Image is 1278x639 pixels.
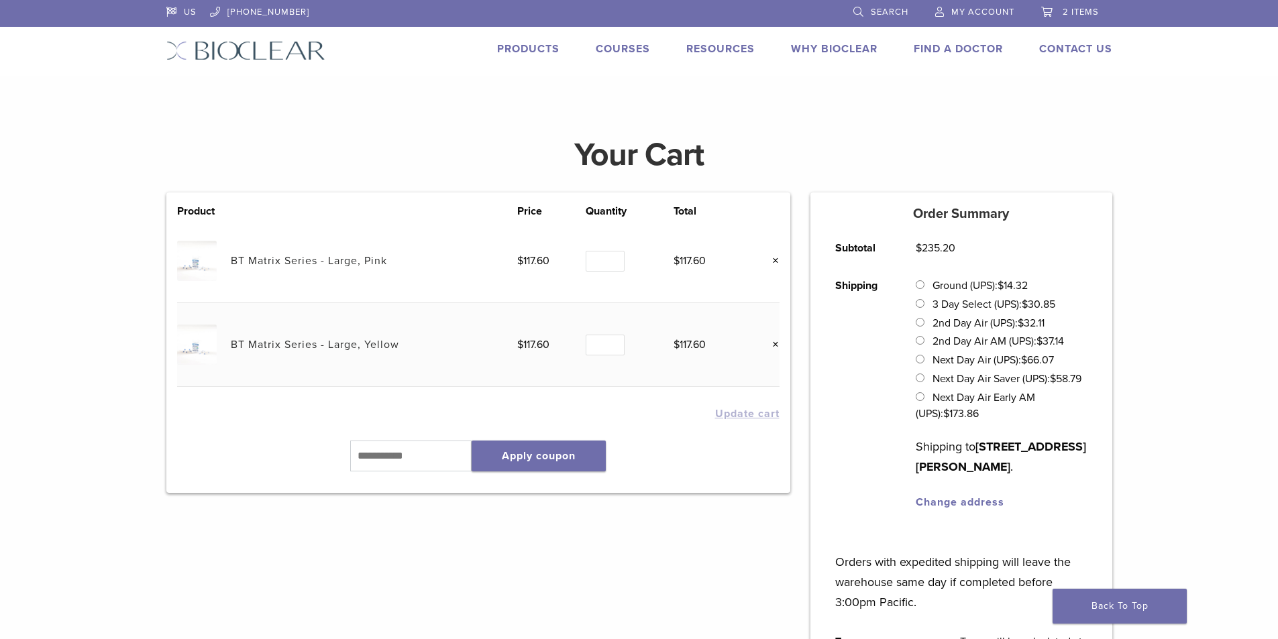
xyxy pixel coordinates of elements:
[914,42,1003,56] a: Find A Doctor
[1039,42,1112,56] a: Contact Us
[674,338,706,351] bdi: 117.60
[1036,335,1043,348] span: $
[943,407,979,420] bdi: 173.86
[916,439,1086,474] strong: [STREET_ADDRESS][PERSON_NAME]
[517,254,523,268] span: $
[166,41,325,60] img: Bioclear
[933,372,1081,386] label: Next Day Air Saver (UPS):
[1018,316,1045,330] bdi: 32.11
[810,206,1112,222] h5: Order Summary
[1018,316,1024,330] span: $
[517,338,549,351] bdi: 117.60
[943,407,949,420] span: $
[933,335,1064,348] label: 2nd Day Air AM (UPS):
[916,437,1087,477] p: Shipping to .
[472,441,606,471] button: Apply coupon
[674,338,680,351] span: $
[231,338,399,351] a: BT Matrix Series - Large, Yellow
[715,408,780,419] button: Update cart
[1050,372,1081,386] bdi: 58.79
[791,42,877,56] a: Why Bioclear
[933,279,1028,292] label: Ground (UPS):
[1022,298,1028,311] span: $
[762,252,780,270] a: Remove this item
[674,254,706,268] bdi: 117.60
[762,336,780,353] a: Remove this item
[835,532,1087,612] p: Orders with expedited shipping will leave the warehouse same day if completed before 3:00pm Pacific.
[951,7,1014,17] span: My Account
[933,353,1054,367] label: Next Day Air (UPS):
[933,298,1055,311] label: 3 Day Select (UPS):
[1063,7,1099,17] span: 2 items
[1053,589,1187,624] a: Back To Top
[177,203,231,219] th: Product
[674,203,743,219] th: Total
[596,42,650,56] a: Courses
[497,42,560,56] a: Products
[916,496,1004,509] a: Change address
[1021,353,1027,367] span: $
[916,241,955,255] bdi: 235.20
[1050,372,1056,386] span: $
[933,316,1045,330] label: 2nd Day Air (UPS):
[156,139,1122,171] h1: Your Cart
[517,203,586,219] th: Price
[1022,298,1055,311] bdi: 30.85
[586,203,673,219] th: Quantity
[517,338,523,351] span: $
[177,325,217,364] img: BT Matrix Series - Large, Yellow
[998,279,1028,292] bdi: 14.32
[1021,353,1054,367] bdi: 66.07
[820,267,901,521] th: Shipping
[998,279,1004,292] span: $
[231,254,387,268] a: BT Matrix Series - Large, Pink
[686,42,755,56] a: Resources
[674,254,680,268] span: $
[916,391,1034,420] label: Next Day Air Early AM (UPS):
[177,241,217,280] img: BT Matrix Series - Large, Pink
[1036,335,1064,348] bdi: 37.14
[871,7,908,17] span: Search
[517,254,549,268] bdi: 117.60
[916,241,922,255] span: $
[820,229,901,267] th: Subtotal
